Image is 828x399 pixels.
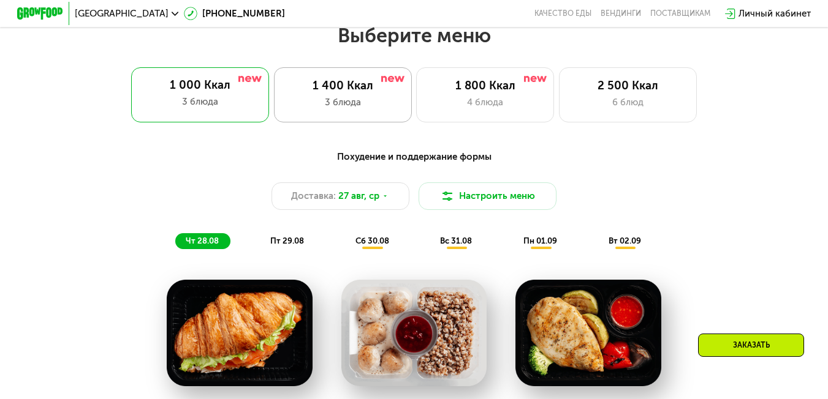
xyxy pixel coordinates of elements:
button: Настроить меню [419,182,556,210]
div: 1 400 Ккал [286,79,400,93]
h2: Выберите меню [37,23,791,48]
span: пт 29.08 [270,236,304,245]
div: Личный кабинет [739,7,811,21]
span: пн 01.09 [523,236,557,245]
span: вт 02.09 [609,236,641,245]
div: 4 блюда [428,95,542,110]
div: Похудение и поддержание формы [74,150,754,164]
a: Вендинги [601,9,641,18]
div: 1 000 Ккал [143,78,258,92]
a: [PHONE_NUMBER] [184,7,285,21]
div: 1 800 Ккал [428,79,542,93]
div: 6 блюд [571,95,685,110]
span: 27 авг, ср [338,189,379,203]
div: Заказать [698,334,804,357]
a: Качество еды [534,9,591,18]
span: чт 28.08 [186,236,219,245]
div: поставщикам [650,9,710,18]
div: 2 500 Ккал [571,79,685,93]
span: сб 30.08 [355,236,389,245]
span: Доставка: [291,189,336,203]
span: вс 31.08 [440,236,472,245]
span: [GEOGRAPHIC_DATA] [75,9,169,18]
div: 3 блюда [143,95,258,109]
div: 3 блюда [286,95,400,110]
